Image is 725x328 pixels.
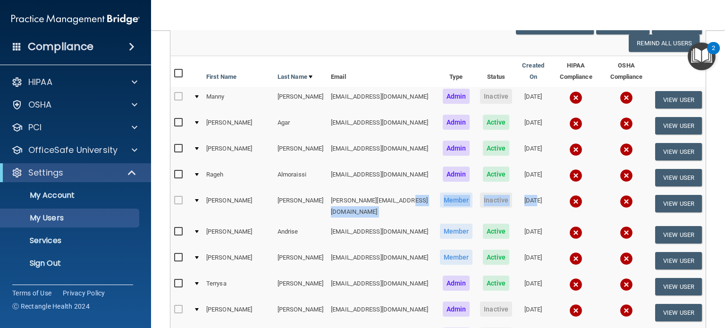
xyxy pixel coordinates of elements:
[6,236,135,245] p: Services
[516,191,550,222] td: [DATE]
[569,143,582,156] img: cross.ca9f0e7f.svg
[327,222,436,248] td: [EMAIL_ADDRESS][DOMAIN_NAME]
[620,252,633,265] img: cross.ca9f0e7f.svg
[655,117,702,135] button: View User
[274,222,327,248] td: Andrise
[327,87,436,113] td: [EMAIL_ADDRESS][DOMAIN_NAME]
[443,115,470,130] span: Admin
[28,144,118,156] p: OfficeSafe University
[202,191,274,222] td: [PERSON_NAME]
[11,122,137,133] a: PCI
[202,300,274,326] td: [PERSON_NAME]
[11,144,137,156] a: OfficeSafe University
[516,274,550,300] td: [DATE]
[629,34,700,52] button: Remind All Users
[620,195,633,208] img: cross.ca9f0e7f.svg
[202,87,274,113] td: Manny
[327,56,436,87] th: Email
[274,191,327,222] td: [PERSON_NAME]
[655,278,702,295] button: View User
[569,117,582,130] img: cross.ca9f0e7f.svg
[202,113,274,139] td: [PERSON_NAME]
[620,117,633,130] img: cross.ca9f0e7f.svg
[655,195,702,212] button: View User
[6,213,135,223] p: My Users
[327,165,436,191] td: [EMAIL_ADDRESS][DOMAIN_NAME]
[11,10,140,29] img: PMB logo
[11,76,137,88] a: HIPAA
[443,302,470,317] span: Admin
[712,48,715,60] div: 2
[620,169,633,182] img: cross.ca9f0e7f.svg
[655,252,702,269] button: View User
[274,139,327,165] td: [PERSON_NAME]
[440,250,473,265] span: Member
[327,300,436,326] td: [EMAIL_ADDRESS][DOMAIN_NAME]
[569,169,582,182] img: cross.ca9f0e7f.svg
[202,165,274,191] td: Rageh
[443,276,470,291] span: Admin
[655,169,702,186] button: View User
[436,56,477,87] th: Type
[440,193,473,208] span: Member
[655,91,702,109] button: View User
[28,99,52,110] p: OSHA
[440,224,473,239] span: Member
[476,56,516,87] th: Status
[12,302,90,311] span: Ⓒ Rectangle Health 2024
[327,191,436,222] td: [PERSON_NAME][EMAIL_ADDRESS][DOMAIN_NAME]
[620,226,633,239] img: cross.ca9f0e7f.svg
[483,250,510,265] span: Active
[550,56,601,87] th: HIPAA Compliance
[516,300,550,326] td: [DATE]
[520,60,547,83] a: Created On
[483,276,510,291] span: Active
[620,278,633,291] img: cross.ca9f0e7f.svg
[6,259,135,268] p: Sign Out
[620,91,633,104] img: cross.ca9f0e7f.svg
[483,115,510,130] span: Active
[11,167,137,178] a: Settings
[274,165,327,191] td: Almoraissi
[202,139,274,165] td: [PERSON_NAME]
[516,165,550,191] td: [DATE]
[516,248,550,274] td: [DATE]
[327,139,436,165] td: [EMAIL_ADDRESS][DOMAIN_NAME]
[12,288,51,298] a: Terms of Use
[28,76,52,88] p: HIPAA
[620,143,633,156] img: cross.ca9f0e7f.svg
[28,40,93,53] h4: Compliance
[480,302,512,317] span: Inactive
[483,224,510,239] span: Active
[620,304,633,317] img: cross.ca9f0e7f.svg
[569,91,582,104] img: cross.ca9f0e7f.svg
[516,87,550,113] td: [DATE]
[569,304,582,317] img: cross.ca9f0e7f.svg
[28,122,42,133] p: PCI
[206,71,236,83] a: First Name
[483,141,510,156] span: Active
[569,252,582,265] img: cross.ca9f0e7f.svg
[516,222,550,248] td: [DATE]
[274,248,327,274] td: [PERSON_NAME]
[278,71,312,83] a: Last Name
[327,248,436,274] td: [EMAIL_ADDRESS][DOMAIN_NAME]
[274,300,327,326] td: [PERSON_NAME]
[202,274,274,300] td: Terrysa
[601,56,651,87] th: OSHA Compliance
[274,274,327,300] td: [PERSON_NAME]
[63,288,105,298] a: Privacy Policy
[655,226,702,244] button: View User
[202,248,274,274] td: [PERSON_NAME]
[655,304,702,321] button: View User
[274,113,327,139] td: Agar
[516,139,550,165] td: [DATE]
[483,167,510,182] span: Active
[569,195,582,208] img: cross.ca9f0e7f.svg
[443,167,470,182] span: Admin
[327,113,436,139] td: [EMAIL_ADDRESS][DOMAIN_NAME]
[688,42,716,70] button: Open Resource Center, 2 new notifications
[569,226,582,239] img: cross.ca9f0e7f.svg
[11,99,137,110] a: OSHA
[202,222,274,248] td: [PERSON_NAME]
